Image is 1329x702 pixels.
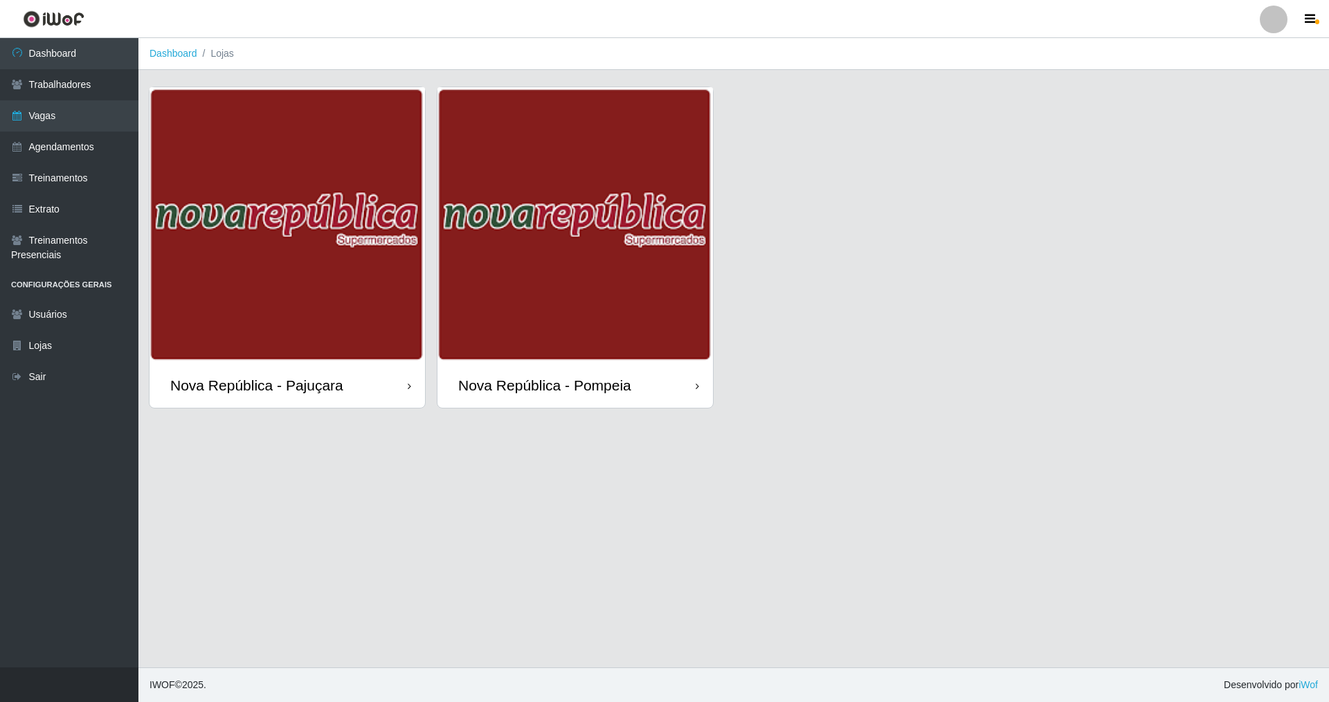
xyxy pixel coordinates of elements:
span: © 2025 . [150,678,206,692]
a: Nova República - Pajuçara [150,87,425,408]
div: Nova República - Pompeia [458,377,631,394]
li: Lojas [197,46,234,61]
img: cardImg [437,87,713,363]
div: Nova República - Pajuçara [170,377,343,394]
span: Desenvolvido por [1224,678,1318,692]
a: Nova República - Pompeia [437,87,713,408]
span: IWOF [150,679,175,690]
a: iWof [1299,679,1318,690]
nav: breadcrumb [138,38,1329,70]
a: Dashboard [150,48,197,59]
img: cardImg [150,87,425,363]
img: CoreUI Logo [23,10,84,28]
